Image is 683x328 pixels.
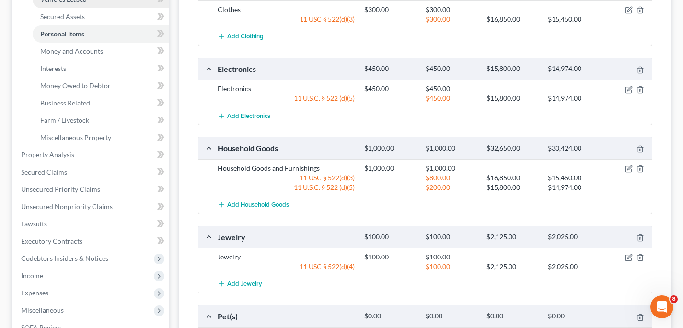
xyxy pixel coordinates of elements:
[218,196,289,214] button: Add Household Goods
[482,183,543,192] div: $15,800.00
[40,116,89,124] span: Farm / Livestock
[213,262,359,271] div: 11 USC § 522(d)(4)
[40,64,66,72] span: Interests
[21,306,64,314] span: Miscellaneous
[482,144,543,153] div: $32,650.00
[543,233,604,242] div: $2,025.00
[359,5,420,14] div: $300.00
[40,12,85,21] span: Secured Assets
[670,295,678,303] span: 8
[40,82,111,90] span: Money Owed to Debtor
[13,233,169,250] a: Executory Contracts
[359,252,420,262] div: $100.00
[213,183,359,192] div: 11 U.S.C. § 522 (d)(5)
[482,262,543,271] div: $2,125.00
[218,275,262,293] button: Add Jewelry
[213,5,359,14] div: Clothes
[482,94,543,103] div: $15,800.00
[421,183,482,192] div: $200.00
[13,198,169,215] a: Unsecured Nonpriority Claims
[21,151,74,159] span: Property Analysis
[33,129,169,146] a: Miscellaneous Property
[13,146,169,164] a: Property Analysis
[213,143,359,153] div: Household Goods
[13,181,169,198] a: Unsecured Priority Claims
[421,252,482,262] div: $100.00
[21,237,82,245] span: Executory Contracts
[213,84,359,94] div: Electronics
[213,164,359,173] div: Household Goods and Furnishings
[543,64,604,73] div: $14,974.00
[421,94,482,103] div: $450.00
[359,84,420,94] div: $450.00
[543,94,604,103] div: $14,974.00
[21,220,47,228] span: Lawsuits
[543,144,604,153] div: $30,424.00
[421,164,482,173] div: $1,000.00
[482,14,543,24] div: $16,850.00
[227,112,270,120] span: Add Electronics
[213,173,359,183] div: 11 USC § 522(d)(3)
[421,5,482,14] div: $300.00
[421,64,482,73] div: $450.00
[227,33,264,41] span: Add Clothing
[33,112,169,129] a: Farm / Livestock
[33,8,169,25] a: Secured Assets
[543,183,604,192] div: $14,974.00
[213,94,359,103] div: 11 U.S.C. § 522 (d)(5)
[33,25,169,43] a: Personal Items
[482,233,543,242] div: $2,125.00
[421,144,482,153] div: $1,000.00
[213,232,359,242] div: Jewelry
[421,312,482,321] div: $0.00
[543,14,604,24] div: $15,450.00
[359,233,420,242] div: $100.00
[543,173,604,183] div: $15,450.00
[21,271,43,280] span: Income
[13,164,169,181] a: Secured Claims
[40,47,103,55] span: Money and Accounts
[227,201,289,209] span: Add Household Goods
[33,43,169,60] a: Money and Accounts
[213,64,359,74] div: Electronics
[21,202,113,211] span: Unsecured Nonpriority Claims
[218,107,270,125] button: Add Electronics
[21,185,100,193] span: Unsecured Priority Claims
[218,28,264,46] button: Add Clothing
[421,262,482,271] div: $100.00
[543,262,604,271] div: $2,025.00
[482,312,543,321] div: $0.00
[359,312,420,321] div: $0.00
[33,60,169,77] a: Interests
[482,173,543,183] div: $16,850.00
[13,215,169,233] a: Lawsuits
[21,254,108,262] span: Codebtors Insiders & Notices
[40,133,111,141] span: Miscellaneous Property
[359,164,420,173] div: $1,000.00
[482,64,543,73] div: $15,800.00
[359,64,420,73] div: $450.00
[21,289,48,297] span: Expenses
[33,94,169,112] a: Business Related
[227,281,262,288] span: Add Jewelry
[213,252,359,262] div: Jewelry
[650,295,673,318] iframe: Intercom live chat
[421,173,482,183] div: $800.00
[421,84,482,94] div: $450.00
[40,99,90,107] span: Business Related
[421,14,482,24] div: $300.00
[359,144,420,153] div: $1,000.00
[33,77,169,94] a: Money Owed to Debtor
[213,311,359,321] div: Pet(s)
[213,14,359,24] div: 11 USC § 522(d)(3)
[543,312,604,321] div: $0.00
[21,168,67,176] span: Secured Claims
[421,233,482,242] div: $100.00
[40,30,84,38] span: Personal Items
